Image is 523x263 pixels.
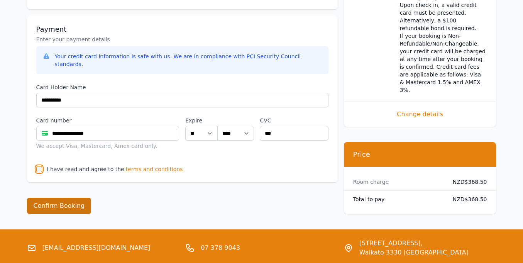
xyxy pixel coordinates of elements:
h3: Payment [36,25,328,34]
div: We accept Visa, Mastercard, Amex card only. [36,142,179,150]
label: CVC [260,117,328,124]
button: Confirm Booking [27,198,91,214]
label: I have read and agree to the [47,166,124,172]
dt: Room charge [353,178,440,186]
dd: NZD$368.50 [447,178,487,186]
span: Change details [353,110,487,119]
div: Your credit card information is safe with us. We are in compliance with PCI Security Council stan... [55,53,322,68]
span: Waikato 3330 [GEOGRAPHIC_DATA] [359,248,469,257]
a: 07 378 9043 [201,243,240,253]
label: . [217,117,254,124]
label: Expire [185,117,217,124]
dd: NZD$368.50 [447,195,487,203]
a: [EMAIL_ADDRESS][DOMAIN_NAME] [42,243,151,253]
dt: Total to pay [353,195,440,203]
span: [STREET_ADDRESS], [359,239,469,248]
label: Card Holder Name [36,83,328,91]
label: Card number [36,117,179,124]
h3: Price [353,150,487,159]
p: Enter your payment details [36,36,328,43]
span: terms and conditions [126,165,183,173]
